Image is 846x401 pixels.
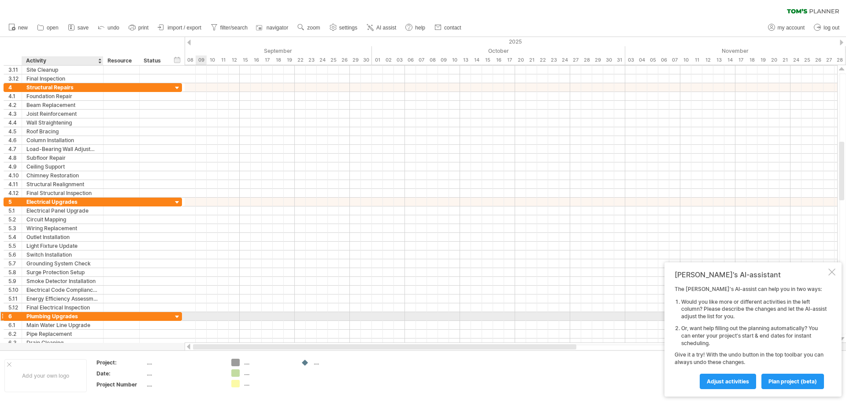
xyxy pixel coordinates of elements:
div: .... [244,380,292,387]
div: Project: [96,359,145,366]
div: 4.3 [8,110,22,118]
a: filter/search [208,22,250,33]
div: .... [244,359,292,366]
div: 5.7 [8,259,22,268]
div: Chimney Restoration [26,171,99,180]
div: Structural Repairs [26,83,99,92]
div: Friday, 10 October 2025 [449,55,460,65]
div: 6.3 [8,338,22,347]
div: Friday, 7 November 2025 [669,55,680,65]
div: Thursday, 6 November 2025 [658,55,669,65]
div: 4.2 [8,101,22,109]
div: Wednesday, 8 October 2025 [427,55,438,65]
div: Tuesday, 14 October 2025 [471,55,482,65]
div: Monday, 10 November 2025 [680,55,691,65]
div: 5.2 [8,215,22,224]
span: my account [778,25,805,31]
div: 5 [8,198,22,206]
div: 4.1 [8,92,22,100]
div: [PERSON_NAME]'s AI-assistant [675,270,827,279]
div: Tuesday, 25 November 2025 [801,55,813,65]
div: Light Fixture Update [26,242,99,250]
div: 4.6 [8,136,22,144]
div: Friday, 12 September 2025 [229,55,240,65]
div: Monday, 6 October 2025 [405,55,416,65]
div: Monday, 17 November 2025 [735,55,746,65]
a: undo [96,22,122,33]
a: Adjust activities [700,374,756,389]
div: Tuesday, 28 October 2025 [581,55,592,65]
div: Friday, 3 October 2025 [394,55,405,65]
a: contact [432,22,464,33]
div: Monday, 13 October 2025 [460,55,471,65]
div: 5.4 [8,233,22,241]
div: Wednesday, 26 November 2025 [813,55,824,65]
div: Electrical Code Compliance Check [26,286,99,294]
div: 5.5 [8,242,22,250]
span: save [78,25,89,31]
div: Final Inspection [26,74,99,83]
div: 6 [8,312,22,320]
div: Column Installation [26,136,99,144]
a: open [35,22,61,33]
div: Tuesday, 21 October 2025 [526,55,537,65]
div: Friday, 31 October 2025 [614,55,625,65]
span: contact [444,25,461,31]
div: 5.9 [8,277,22,285]
div: Foundation Repair [26,92,99,100]
span: import / export [167,25,201,31]
div: Load-Bearing Wall Adjustment [26,145,99,153]
span: undo [108,25,119,31]
a: navigator [255,22,291,33]
div: Monday, 3 November 2025 [625,55,636,65]
div: Final Structural Inspection [26,189,99,197]
div: Energy Efficiency Assessment [26,294,99,303]
div: Grounding System Check [26,259,99,268]
div: Activity [26,56,98,65]
div: Ceiling Support [26,162,99,171]
div: Thursday, 13 November 2025 [713,55,724,65]
div: Tuesday, 11 November 2025 [691,55,702,65]
div: Friday, 14 November 2025 [724,55,735,65]
div: Tuesday, 18 November 2025 [746,55,757,65]
div: 4.10 [8,171,22,180]
div: Electrical Panel Upgrade [26,206,99,215]
div: Friday, 26 September 2025 [339,55,350,65]
div: 5.8 [8,268,22,276]
div: 6.1 [8,321,22,329]
a: my account [766,22,807,33]
a: save [66,22,91,33]
div: Resource [108,56,134,65]
div: Wednesday, 1 October 2025 [372,55,383,65]
div: Friday, 19 September 2025 [284,55,295,65]
div: Monday, 15 September 2025 [240,55,251,65]
span: AI assist [376,25,396,31]
div: Wednesday, 5 November 2025 [647,55,658,65]
a: AI assist [364,22,399,33]
div: Circuit Mapping [26,215,99,224]
div: 4.5 [8,127,22,136]
div: Thursday, 27 November 2025 [824,55,835,65]
div: Thursday, 18 September 2025 [273,55,284,65]
div: 5.1 [8,206,22,215]
div: 3.12 [8,74,22,83]
li: Would you like more or different activities in the left column? Please describe the changes and l... [681,298,827,320]
span: open [47,25,59,31]
div: Wednesday, 22 October 2025 [537,55,548,65]
span: filter/search [220,25,248,31]
div: 4.9 [8,162,22,171]
div: Tuesday, 9 September 2025 [196,55,207,65]
div: 4.4 [8,118,22,127]
div: Drain Cleaning [26,338,99,347]
span: print [138,25,148,31]
div: Pipe Replacement [26,330,99,338]
div: 5.10 [8,286,22,294]
div: Wednesday, 17 September 2025 [262,55,273,65]
div: Tuesday, 7 October 2025 [416,55,427,65]
div: .... [147,381,221,388]
div: Tuesday, 30 September 2025 [361,55,372,65]
div: Friday, 17 October 2025 [504,55,515,65]
div: 4 [8,83,22,92]
div: Thursday, 16 October 2025 [493,55,504,65]
div: Thursday, 9 October 2025 [438,55,449,65]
